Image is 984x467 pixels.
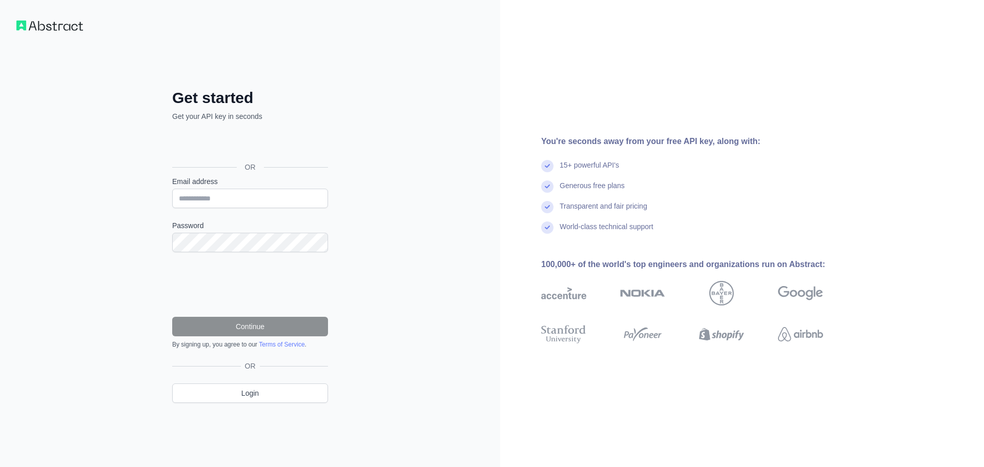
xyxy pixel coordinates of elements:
iframe: Sign in with Google Button [167,133,331,155]
img: google [778,281,823,306]
img: payoneer [620,323,665,346]
div: By signing up, you agree to our . [172,340,328,349]
img: Workflow [16,21,83,31]
div: World-class technical support [560,221,653,242]
img: stanford university [541,323,586,346]
img: check mark [541,160,553,172]
div: You're seconds away from your free API key, along with: [541,135,856,148]
img: nokia [620,281,665,306]
div: 15+ powerful API's [560,160,619,180]
img: check mark [541,221,553,234]
h2: Get started [172,89,328,107]
div: 100,000+ of the world's top engineers and organizations run on Abstract: [541,258,856,271]
a: Login [172,383,328,403]
img: check mark [541,201,553,213]
span: OR [241,361,260,371]
div: Generous free plans [560,180,625,201]
label: Email address [172,176,328,187]
div: Transparent and fair pricing [560,201,647,221]
img: airbnb [778,323,823,346]
img: bayer [709,281,734,306]
p: Get your API key in seconds [172,111,328,121]
a: Terms of Service [259,341,304,348]
img: accenture [541,281,586,306]
span: OR [237,162,264,172]
img: check mark [541,180,553,193]
button: Continue [172,317,328,336]
label: Password [172,220,328,231]
iframe: reCAPTCHA [172,265,328,304]
img: shopify [699,323,744,346]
